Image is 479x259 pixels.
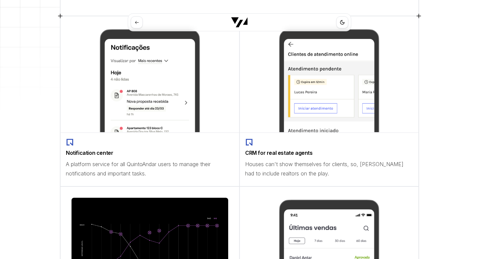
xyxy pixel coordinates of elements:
[245,149,313,157] h5: CRM for real estate agents
[250,27,408,132] img: Project
[239,16,419,186] a: ProjectCRM for real estate agents Houses can't show themselves for clients, so, [PERSON_NAME] had...
[60,16,239,186] a: ProjectNotification center A platform service for all QuintoAndar users to manage their notificat...
[245,159,413,178] p: Houses can't show themselves for clients, so, [PERSON_NAME] had to include realtors on the play.
[66,159,234,178] p: A platform service for all QuintoAndar users to manage their notifications and important tasks.
[66,149,113,157] h5: Notification center
[71,27,229,132] img: Project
